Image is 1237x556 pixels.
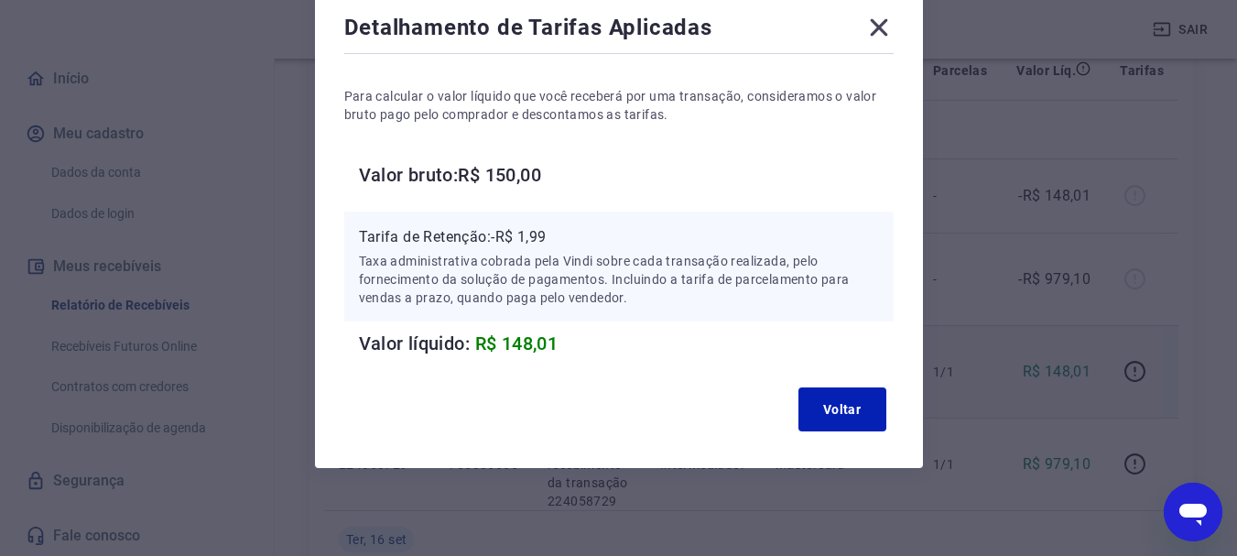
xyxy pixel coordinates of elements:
[1164,483,1222,541] iframe: Botão para abrir a janela de mensagens
[798,387,886,431] button: Voltar
[359,252,879,307] p: Taxa administrativa cobrada pela Vindi sobre cada transação realizada, pelo fornecimento da soluç...
[359,329,894,358] h6: Valor líquido:
[475,333,559,354] span: R$ 148,01
[359,226,879,248] p: Tarifa de Retenção: -R$ 1,99
[359,160,894,190] h6: Valor bruto: R$ 150,00
[344,87,894,124] p: Para calcular o valor líquido que você receberá por uma transação, consideramos o valor bruto pag...
[344,13,894,49] div: Detalhamento de Tarifas Aplicadas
